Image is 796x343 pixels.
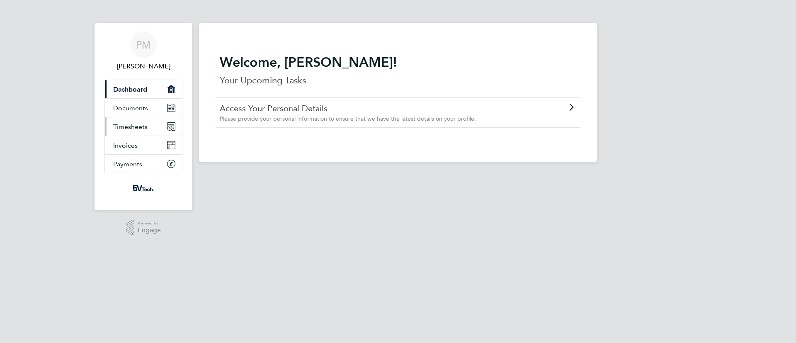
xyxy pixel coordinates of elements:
[220,74,576,87] p: Your Upcoming Tasks
[105,117,182,136] a: Timesheets
[113,123,148,131] span: Timesheets
[104,32,182,71] a: PM[PERSON_NAME]
[95,23,192,210] nav: Main navigation
[138,227,161,234] span: Engage
[131,182,156,195] img: weare5values-logo-retina.png
[126,220,161,236] a: Powered byEngage
[105,99,182,117] a: Documents
[138,220,161,227] span: Powered by
[220,103,529,114] a: Access Your Personal Details
[220,115,476,122] span: Please provide your personal information to ensure that we have the latest details on your profile.
[136,39,151,50] span: PM
[220,54,576,71] h2: Welcome, [PERSON_NAME]!
[104,182,182,195] a: Go to home page
[104,61,182,71] span: Paul Mallard
[105,80,182,98] a: Dashboard
[113,141,138,149] span: Invoices
[105,136,182,154] a: Invoices
[113,160,142,168] span: Payments
[113,85,147,93] span: Dashboard
[105,155,182,173] a: Payments
[113,104,148,112] span: Documents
